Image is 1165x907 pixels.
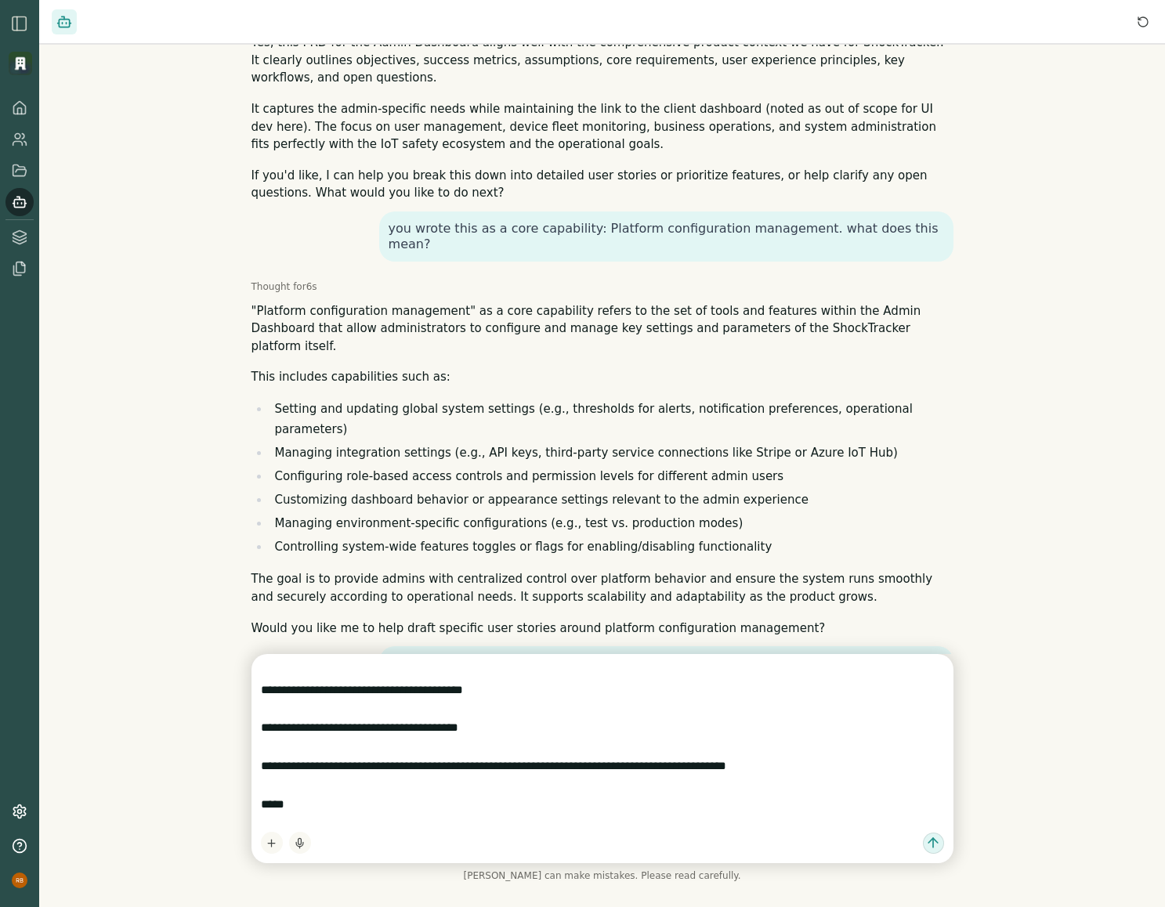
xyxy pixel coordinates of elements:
li: Managing integration settings (e.g., API keys, third-party service connections like Stripe or Azu... [270,443,953,464]
p: "Platform configuration management" as a core capability refers to the set of tools and features ... [251,302,953,356]
p: This includes capabilities such as: [251,368,953,386]
img: Organization logo [9,52,32,75]
li: Configuring role-based access controls and permission levels for different admin users [270,467,953,487]
span: [PERSON_NAME] can make mistakes. Please read carefully. [251,869,953,882]
p: Would you like me to help draft specific user stories around platform configuration management? [251,620,953,638]
button: Reset conversation [1134,13,1152,31]
img: profile [12,873,27,888]
button: Add content to chat [261,832,283,854]
li: Setting and updating global system settings (e.g., thresholds for alerts, notification preference... [270,399,953,439]
div: Thought for 6 s [251,280,953,293]
li: Managing environment-specific configurations (e.g., test vs. production modes) [270,514,953,534]
li: Customizing dashboard behavior or appearance settings relevant to the admin experience [270,490,953,511]
p: It captures the admin-specific needs while maintaining the link to the client dashboard (noted as... [251,100,953,154]
p: Yes, this PRD for the Admin Dashboard aligns well with the comprehensive product context we have ... [251,34,953,87]
button: Send message [923,833,944,854]
button: Help [5,832,34,860]
p: you wrote this as a core capability: Platform configuration management. what does this mean? [389,221,944,252]
p: If you'd like, I can help you break this down into detailed user stories or prioritize features, ... [251,167,953,202]
img: sidebar [10,14,29,33]
button: Start dictation [289,832,311,854]
li: Controlling system-wide features toggles or flags for enabling/disabling functionality [270,537,953,558]
p: The goal is to provide admins with centralized control over platform behavior and ensure the syst... [251,570,953,605]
